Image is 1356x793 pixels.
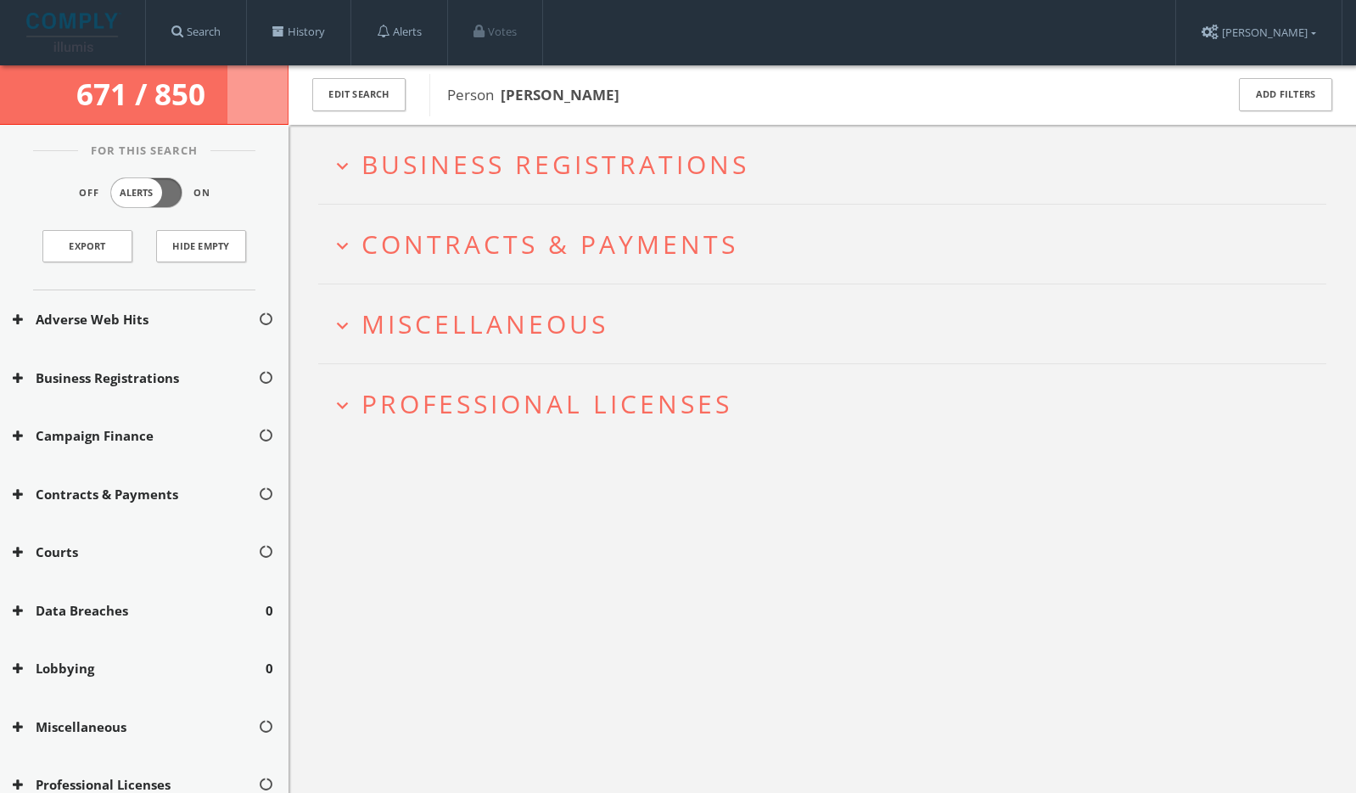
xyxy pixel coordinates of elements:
[447,85,619,104] span: Person
[331,150,1326,178] button: expand_moreBusiness Registrations
[361,307,608,341] span: Miscellaneous
[1239,78,1332,111] button: Add Filters
[331,394,354,417] i: expand_more
[331,390,1326,418] button: expand_moreProfessional Licenses
[331,230,1326,258] button: expand_moreContracts & Payments
[312,78,406,111] button: Edit Search
[331,234,354,257] i: expand_more
[13,543,258,562] button: Courts
[13,601,266,621] button: Data Breaches
[331,310,1326,338] button: expand_moreMiscellaneous
[78,143,210,160] span: For This Search
[76,74,212,114] span: 671 / 850
[13,368,258,388] button: Business Registrations
[361,227,738,262] span: Contracts & Payments
[42,230,132,262] a: Export
[13,717,258,737] button: Miscellaneous
[361,147,749,182] span: Business Registrations
[501,85,619,104] b: [PERSON_NAME]
[13,426,258,446] button: Campaign Finance
[266,659,273,678] span: 0
[193,186,210,200] span: On
[361,386,732,421] span: Professional Licenses
[266,601,273,621] span: 0
[331,155,354,177] i: expand_more
[26,13,121,52] img: illumis
[79,186,99,200] span: Off
[13,310,258,329] button: Adverse Web Hits
[156,230,246,262] button: Hide Empty
[13,485,258,504] button: Contracts & Payments
[13,659,266,678] button: Lobbying
[331,314,354,337] i: expand_more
